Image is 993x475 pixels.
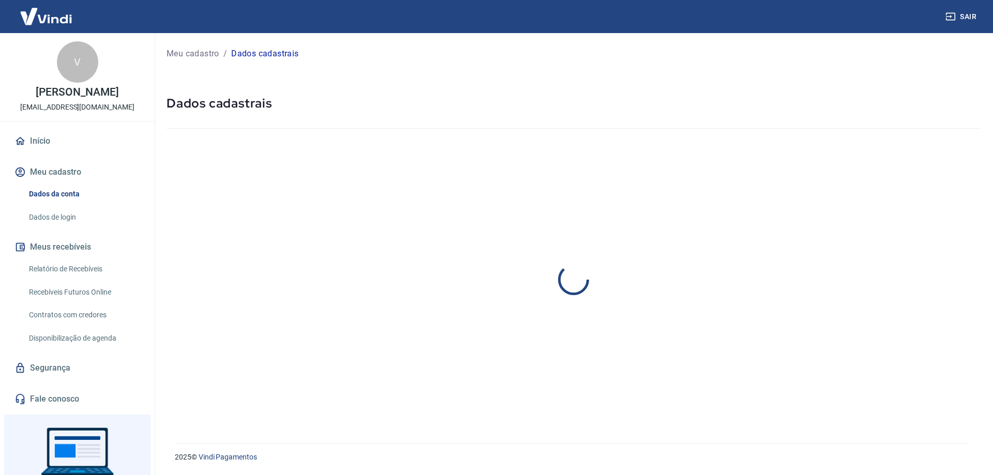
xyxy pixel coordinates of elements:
[12,130,142,152] a: Início
[167,95,981,112] h5: Dados cadastrais
[25,207,142,228] a: Dados de login
[231,48,298,60] p: Dados cadastrais
[20,102,134,113] p: [EMAIL_ADDRESS][DOMAIN_NAME]
[12,161,142,183] button: Meu cadastro
[943,7,981,26] button: Sair
[12,357,142,379] a: Segurança
[25,258,142,280] a: Relatório de Recebíveis
[25,282,142,303] a: Recebíveis Futuros Online
[57,41,98,83] div: V
[175,452,968,463] p: 2025 ©
[12,1,80,32] img: Vindi
[25,183,142,205] a: Dados da conta
[223,48,227,60] p: /
[25,328,142,349] a: Disponibilização de agenda
[12,388,142,410] a: Fale conosco
[199,453,257,461] a: Vindi Pagamentos
[167,48,219,60] a: Meu cadastro
[36,87,118,98] p: [PERSON_NAME]
[12,236,142,258] button: Meus recebíveis
[25,304,142,326] a: Contratos com credores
